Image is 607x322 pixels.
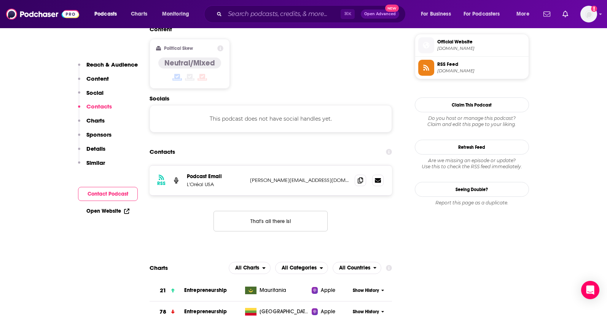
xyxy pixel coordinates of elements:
img: Podchaser - Follow, Share and Rate Podcasts [6,7,79,21]
button: Details [78,145,105,159]
p: Reach & Audience [86,61,138,68]
h2: Socials [150,95,392,102]
span: New [385,5,399,12]
a: Open Website [86,208,129,214]
button: Open AdvancedNew [361,10,399,19]
img: User Profile [580,6,597,22]
p: Sponsors [86,131,112,138]
button: open menu [416,8,460,20]
a: Show notifications dropdown [540,8,553,21]
button: open menu [89,8,127,20]
p: Podcast Email [187,173,244,180]
span: Mauritania [260,287,287,294]
p: Charts [86,117,105,124]
button: Contact Podcast [78,187,138,201]
span: Lithuania [260,308,309,316]
button: Reach & Audience [78,61,138,75]
span: Apple [321,308,335,316]
h2: Platforms [229,262,271,274]
a: Apple [312,308,350,316]
a: 21 [150,280,184,301]
button: open menu [157,8,199,20]
input: Search podcasts, credits, & more... [225,8,341,20]
div: Report this page as a duplicate. [415,200,529,206]
a: Charts [126,8,152,20]
a: Entrepreneurship [184,287,227,293]
button: open menu [275,262,328,274]
p: Contacts [86,103,112,110]
a: Mauritania [242,287,312,294]
span: Charts [131,9,147,19]
button: open menu [459,8,511,20]
button: Show History [350,309,387,315]
h4: Neutral/Mixed [164,58,215,68]
span: Podcasts [94,9,117,19]
a: Show notifications dropdown [559,8,571,21]
a: Apple [312,287,350,294]
h2: Charts [150,264,168,271]
p: L'Oréal USA [187,181,244,188]
div: This podcast does not have social handles yet. [150,105,392,132]
a: RSS Feed[DOMAIN_NAME] [418,60,526,76]
h3: 21 [160,286,166,295]
span: All Charts [235,265,259,271]
h2: Contacts [150,145,175,159]
span: Open Advanced [364,12,396,16]
span: Official Website [437,38,526,45]
button: Show History [350,287,387,294]
span: Monitoring [162,9,189,19]
button: open menu [511,8,539,20]
button: Contacts [78,103,112,117]
h2: Countries [333,262,382,274]
svg: Add a profile image [591,6,597,12]
a: Official Website[DOMAIN_NAME] [418,37,526,53]
h2: Categories [275,262,328,274]
button: open menu [333,262,382,274]
button: open menu [229,262,271,274]
span: For Business [421,9,451,19]
div: Search podcasts, credits, & more... [211,5,413,23]
button: Sponsors [78,131,112,145]
h3: RSS [157,180,166,187]
button: Social [78,89,104,103]
span: ⌘ K [341,9,355,19]
h2: Content [150,26,386,33]
button: Charts [78,117,105,131]
span: More [516,9,529,19]
p: Similar [86,159,105,166]
p: Details [86,145,105,152]
span: Apple [321,287,335,294]
span: All Categories [282,265,317,271]
div: Open Intercom Messenger [581,281,599,299]
p: [PERSON_NAME][EMAIL_ADDRESS][DOMAIN_NAME] [250,177,349,183]
span: thisissmallbusinesspodcast.com [437,46,526,51]
div: Claim and edit this page to your liking. [415,115,529,128]
button: Similar [78,159,105,173]
span: Do you host or manage this podcast? [415,115,529,121]
button: Content [78,75,109,89]
div: Are we missing an episode or update? Use this to check the RSS feed immediately. [415,158,529,170]
span: For Podcasters [464,9,500,19]
button: Claim This Podcast [415,97,529,112]
h3: 78 [159,308,166,316]
a: Seeing Double? [415,182,529,197]
span: All Countries [339,265,370,271]
span: feeds.cohostpodcasting.com [437,68,526,74]
a: [GEOGRAPHIC_DATA] [242,308,312,316]
span: Show History [353,309,379,315]
span: Show History [353,287,379,294]
h2: Political Skew [164,46,193,51]
span: Logged in as kochristina [580,6,597,22]
p: Content [86,75,109,82]
a: Entrepreneurship [184,308,227,315]
p: Social [86,89,104,96]
button: Refresh Feed [415,140,529,155]
span: RSS Feed [437,61,526,68]
button: Nothing here. [213,211,328,231]
button: Show profile menu [580,6,597,22]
